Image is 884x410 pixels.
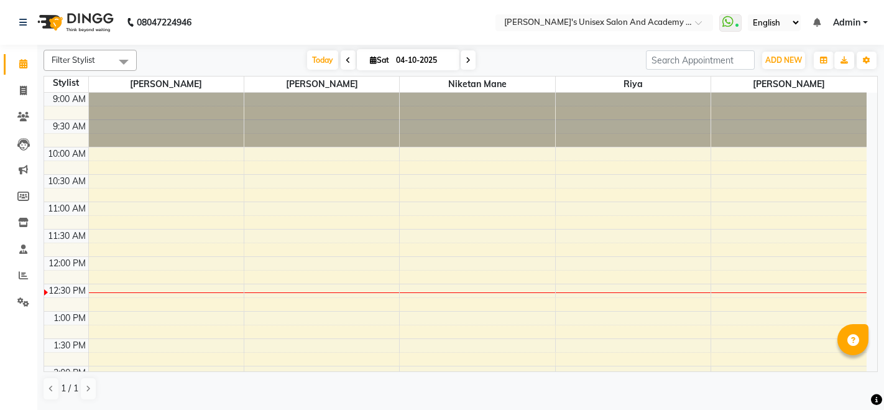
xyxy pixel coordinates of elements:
div: 2:00 PM [51,366,88,380]
div: 12:00 PM [46,257,88,270]
div: 1:30 PM [51,339,88,352]
div: Stylist [44,77,88,90]
div: 9:30 AM [50,120,88,133]
div: 10:00 AM [45,147,88,161]
div: 12:30 PM [46,284,88,297]
span: Riya [556,77,711,92]
span: [PERSON_NAME] [89,77,244,92]
b: 08047224946 [137,5,191,40]
img: logo [32,5,117,40]
span: Admin [833,16,860,29]
span: Today [307,50,338,70]
span: 1 / 1 [61,382,78,395]
span: Sat [367,55,392,65]
iframe: chat widget [832,360,872,398]
span: Niketan Mane [400,77,555,92]
input: 2025-10-04 [392,51,454,70]
span: [PERSON_NAME] [244,77,399,92]
div: 11:30 AM [45,230,88,243]
span: ADD NEW [765,55,802,65]
div: 10:30 AM [45,175,88,188]
div: 11:00 AM [45,202,88,215]
span: [PERSON_NAME] [711,77,867,92]
input: Search Appointment [646,50,755,70]
span: Filter Stylist [52,55,95,65]
div: 9:00 AM [50,93,88,106]
div: 1:00 PM [51,312,88,325]
button: ADD NEW [762,52,805,69]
